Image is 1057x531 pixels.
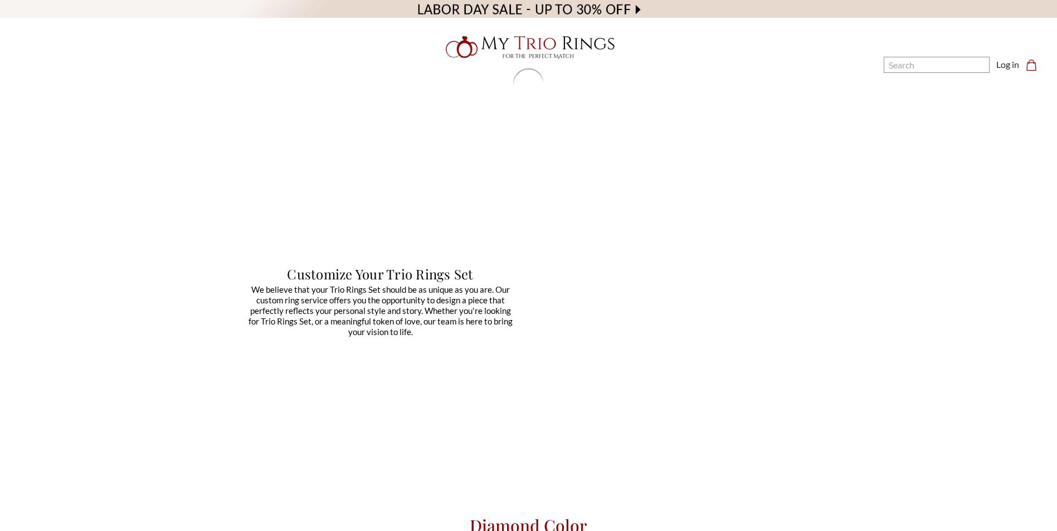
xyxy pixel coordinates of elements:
[440,29,618,65] img: My Trio Rings
[248,264,513,284] h1: Customize Your Trio Rings Set
[306,29,751,65] a: My Trio Rings
[884,57,990,73] input: Search
[996,58,1019,71] a: Log in
[1026,58,1044,71] a: Cart with 0 items
[1026,60,1037,71] svg: cart.cart_preview
[248,284,513,337] p: We believe that your Trio Rings Set should be as unique as you are. Our custom ring service offer...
